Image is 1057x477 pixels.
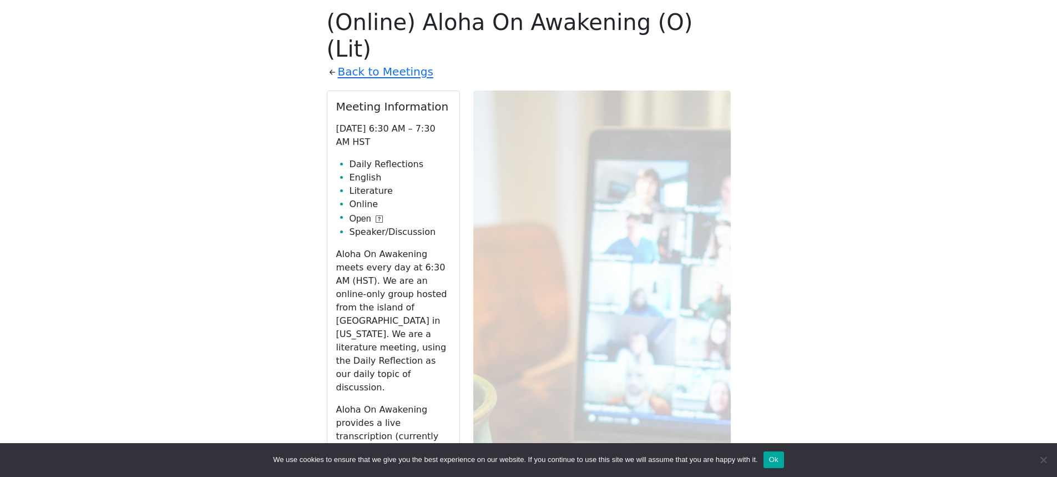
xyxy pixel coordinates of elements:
p: Aloha On Awakening provides a live transcription (currently English only) for those who may desir... [336,403,451,470]
li: English [350,171,451,184]
a: Back to Meetings [338,62,433,82]
li: Daily Reflections [350,158,451,171]
span: No [1038,454,1049,465]
button: Open [350,212,383,225]
span: Open [350,212,371,225]
p: Aloha On Awakening meets every day at 6:30 AM (HST). We are an online-only group hosted from the ... [336,248,451,394]
li: Online [350,198,451,211]
li: Literature [350,184,451,198]
span: We use cookies to ensure that we give you the best experience on our website. If you continue to ... [273,454,757,465]
h1: (Online) Aloha On Awakening (O)(Lit) [327,9,731,62]
h2: Meeting Information [336,100,451,113]
li: Speaker/Discussion [350,225,451,239]
p: [DATE] 6:30 AM – 7:30 AM HST [336,122,451,149]
button: Ok [763,451,784,468]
